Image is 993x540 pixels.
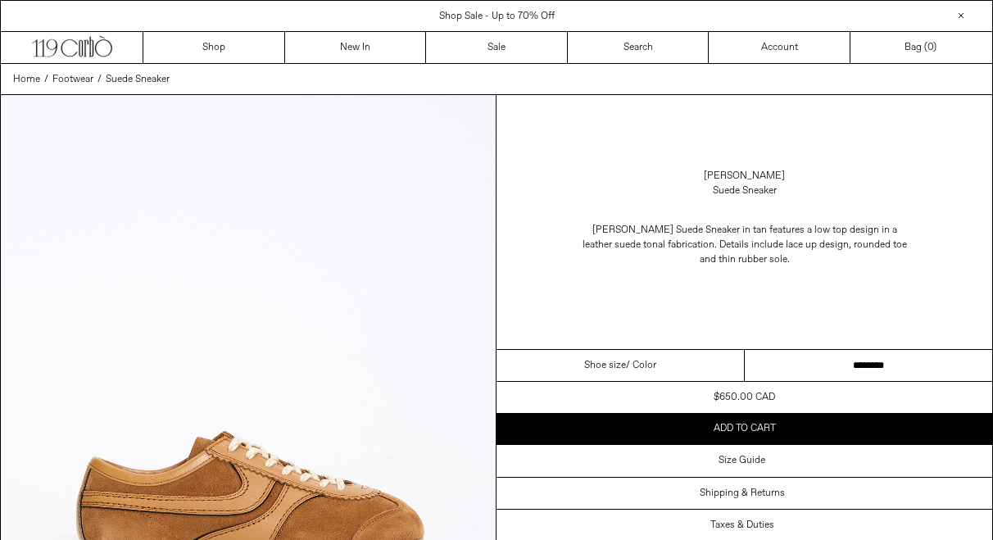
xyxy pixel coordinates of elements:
a: Bag () [850,32,992,63]
span: / Color [626,358,656,373]
span: Suede Sneaker [106,73,170,86]
button: Add to cart [496,413,992,444]
a: Search [568,32,710,63]
a: [PERSON_NAME] [704,169,785,184]
div: $650.00 CAD [714,390,775,405]
span: Home [13,73,40,86]
span: / [44,72,48,87]
a: Sale [426,32,568,63]
span: ) [927,40,936,55]
span: Add to cart [714,422,776,435]
a: Shop Sale - Up to 70% Off [439,10,555,23]
span: Shoe size [584,358,626,373]
a: Footwear [52,72,93,87]
span: / [97,72,102,87]
h3: Taxes & Duties [710,520,774,531]
p: [PERSON_NAME] Suede Sneaker in tan features a low top design in a leather suede tonal fabrication... [581,215,909,275]
div: Suede Sneaker [713,184,777,198]
a: New In [285,32,427,63]
a: Shop [143,32,285,63]
a: Home [13,72,40,87]
span: Footwear [52,73,93,86]
h3: Size Guide [719,455,765,466]
a: Account [709,32,850,63]
span: 0 [927,41,933,54]
a: Suede Sneaker [106,72,170,87]
h3: Shipping & Returns [700,488,785,499]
